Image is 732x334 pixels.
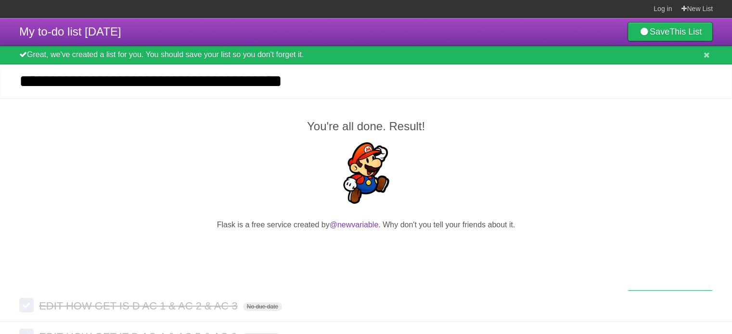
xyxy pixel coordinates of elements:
label: Done [19,298,34,312]
p: Flask is a free service created by . Why don't you tell your friends about it. [19,219,713,231]
b: This List [669,27,702,37]
span: No due date [243,302,282,311]
span: EDIT HOW GET IS D AC 1 & AC 2 & AC 3 [39,300,240,312]
a: Buy me a coffee [628,290,713,308]
a: SaveThis List [628,22,713,41]
img: Super Mario [335,142,397,204]
iframe: X Post Button [349,243,384,256]
h2: You're all done. Result! [19,118,713,135]
a: @newvariable [330,221,379,229]
span: My to-do list [DATE] [19,25,121,38]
